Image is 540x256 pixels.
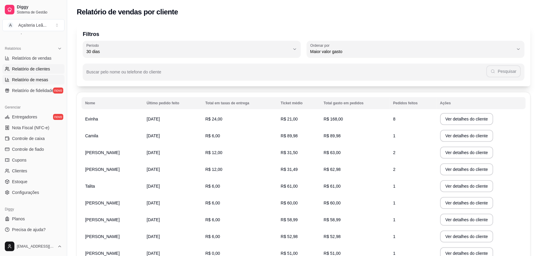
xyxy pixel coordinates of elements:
[77,7,178,17] h2: Relatório de vendas por cliente
[85,217,120,222] span: [PERSON_NAME]
[281,251,298,256] span: R$ 51,00
[147,117,160,121] span: [DATE]
[393,133,395,138] span: 1
[2,214,64,224] a: Planos
[143,97,202,109] th: Último pedido feito
[440,163,494,175] button: Ver detalhes do cliente
[205,217,220,222] span: R$ 6,00
[281,201,298,205] span: R$ 60,00
[393,150,395,155] span: 2
[7,22,13,28] span: A
[12,146,44,152] span: Controle de fiado
[307,41,525,58] button: Ordenar porMaior valor gasto
[393,251,395,256] span: 1
[310,43,332,48] label: Ordenar por
[12,66,50,72] span: Relatório de clientes
[281,217,298,222] span: R$ 58,99
[2,103,64,112] div: Gerenciar
[2,53,64,63] a: Relatórios de vendas
[205,150,222,155] span: R$ 12,00
[2,204,64,214] div: Diggy
[393,167,395,172] span: 2
[324,167,341,172] span: R$ 62,98
[205,184,220,189] span: R$ 6,00
[324,184,341,189] span: R$ 61,00
[324,234,341,239] span: R$ 52,98
[17,10,62,15] span: Sistema de Gestão
[440,197,494,209] button: Ver detalhes do cliente
[18,22,46,28] div: Açaíteria Leã ...
[12,179,27,185] span: Estoque
[2,134,64,143] a: Controle de caixa
[281,117,298,121] span: R$ 21,00
[2,19,64,31] button: Select a team
[12,168,27,174] span: Clientes
[281,184,298,189] span: R$ 61,00
[281,133,298,138] span: R$ 89,98
[12,114,37,120] span: Entregadores
[440,147,494,159] button: Ver detalhes do cliente
[324,117,343,121] span: R$ 168,00
[83,41,301,58] button: Período30 dias
[324,133,341,138] span: R$ 89,98
[281,167,298,172] span: R$ 31,49
[440,180,494,192] button: Ver detalhes do cliente
[12,77,48,83] span: Relatório de mesas
[324,251,341,256] span: R$ 51,00
[205,133,220,138] span: R$ 6,00
[2,112,64,122] a: Entregadoresnovo
[2,123,64,132] a: Nota Fiscal (NFC-e)
[147,201,160,205] span: [DATE]
[2,2,64,17] a: DiggySistema de Gestão
[17,244,55,249] span: [EMAIL_ADDRESS][DOMAIN_NAME]
[147,167,160,172] span: [DATE]
[440,214,494,226] button: Ver detalhes do cliente
[85,117,98,121] span: Evinha
[85,184,95,189] span: Talita
[2,86,64,95] a: Relatório de fidelidadenovo
[12,55,52,61] span: Relatórios de vendas
[85,150,120,155] span: [PERSON_NAME]
[205,251,220,256] span: R$ 0,00
[393,234,395,239] span: 1
[393,184,395,189] span: 1
[440,231,494,243] button: Ver detalhes do cliente
[281,234,298,239] span: R$ 52,98
[12,189,39,195] span: Configurações
[82,97,143,109] th: Nome
[85,251,120,256] span: [PERSON_NAME]
[202,97,277,109] th: Total em taxas de entrega
[2,239,64,254] button: [EMAIL_ADDRESS][DOMAIN_NAME]
[320,97,390,109] th: Total gasto em pedidos
[440,130,494,142] button: Ver detalhes do cliente
[147,234,160,239] span: [DATE]
[205,234,220,239] span: R$ 6,00
[12,88,54,94] span: Relatório de fidelidade
[12,135,45,141] span: Controle de caixa
[2,225,64,234] a: Precisa de ajuda?
[86,71,486,77] input: Buscar pelo nome ou telefone do cliente
[2,188,64,197] a: Configurações
[5,46,21,51] span: Relatórios
[12,157,26,163] span: Cupons
[437,97,526,109] th: Ações
[86,49,290,55] span: 30 dias
[12,125,49,131] span: Nota Fiscal (NFC-e)
[393,117,395,121] span: 8
[12,216,25,222] span: Planos
[310,49,514,55] span: Maior valor gasto
[2,177,64,186] a: Estoque
[2,75,64,85] a: Relatório de mesas
[85,167,120,172] span: [PERSON_NAME]
[277,97,320,109] th: Ticket médio
[324,201,341,205] span: R$ 60,00
[2,144,64,154] a: Controle de fiado
[205,167,222,172] span: R$ 12,00
[12,227,46,233] span: Precisa de ajuda?
[85,201,120,205] span: [PERSON_NAME]
[86,43,101,48] label: Período
[2,166,64,176] a: Clientes
[85,234,120,239] span: [PERSON_NAME]
[324,150,341,155] span: R$ 63,00
[205,201,220,205] span: R$ 6,00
